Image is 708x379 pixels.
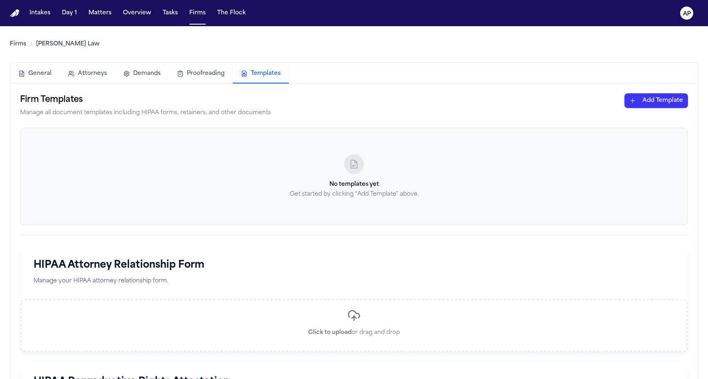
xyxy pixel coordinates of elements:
button: Day 1 [59,6,80,20]
h1: HIPAA Attorney Relationship Form [34,259,674,272]
h3: No templates yet [20,180,688,189]
button: Matters [85,6,115,20]
button: Tasks [159,6,181,20]
nav: Breadcrumb [10,40,100,48]
img: Finch Logo [10,9,20,17]
button: Intakes [26,6,54,20]
button: Demands [115,65,169,83]
button: Attorneys [60,65,115,83]
button: Proofreading [169,65,233,83]
p: Manage all document templates including HIPAA forms, retainers, and other documents [20,108,271,118]
h2: Firm Templates [20,93,271,106]
text: AP [683,11,691,17]
button: Firms [186,6,209,20]
a: [PERSON_NAME] Law [36,40,100,48]
p: Get started by clicking "Add Template" above. [20,190,688,199]
button: Add Template [624,93,688,108]
button: Overview [120,6,154,20]
a: Firms [10,40,26,48]
span: Click to upload [308,329,352,336]
button: Templates [233,65,289,83]
button: The Flock [214,6,249,20]
p: Manage your HIPAA attorney relationship form. [34,277,674,286]
p: or drag and drop [308,329,400,337]
a: Home [10,9,20,17]
button: General [10,65,60,83]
